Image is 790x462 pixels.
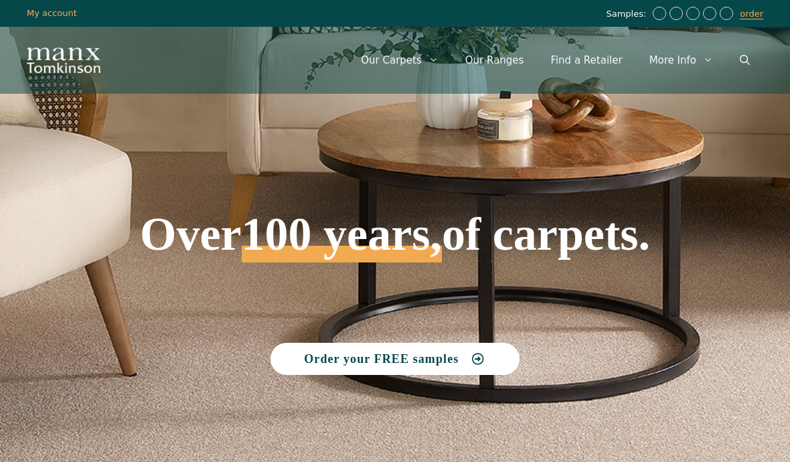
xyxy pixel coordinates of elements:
[270,343,520,375] a: Order your FREE samples
[74,114,716,262] h1: Over of carpets.
[740,9,763,19] a: order
[27,8,77,18] a: My account
[347,40,763,80] nav: Primary
[606,9,649,20] span: Samples:
[452,40,538,80] a: Our Ranges
[242,222,442,262] span: 100 years,
[636,40,726,80] a: More Info
[726,40,763,80] a: Open Search Bar
[27,48,100,73] img: Manx Tomkinson
[304,353,459,365] span: Order your FREE samples
[537,40,635,80] a: Find a Retailer
[347,40,452,80] a: Our Carpets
